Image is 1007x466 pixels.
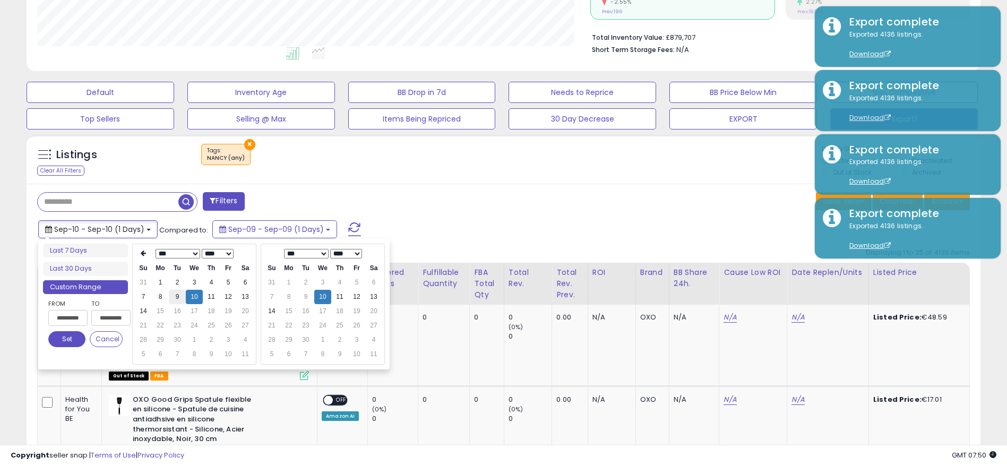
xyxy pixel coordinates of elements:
[849,49,891,58] a: Download
[509,267,547,289] div: Total Rev.
[203,290,220,304] td: 11
[348,333,365,347] td: 3
[841,14,993,30] div: Export complete
[724,312,736,323] a: N/A
[640,267,665,278] div: Brand
[474,395,496,404] div: 0
[509,82,656,103] button: Needs to Reprice
[331,261,348,275] th: Th
[150,372,168,381] span: FBA
[280,318,297,333] td: 22
[841,206,993,221] div: Export complete
[152,304,169,318] td: 15
[348,108,496,130] button: Items Being Repriced
[169,275,186,290] td: 2
[331,275,348,290] td: 4
[372,332,418,341] div: 0
[873,395,961,404] div: €17.01
[297,333,314,347] td: 30
[322,411,359,421] div: Amazon AI
[133,395,262,447] b: OXO Good Grips Spatule flexible en silicone - Spatule de cuisine antiadhsive en silicone thermors...
[186,261,203,275] th: We
[556,313,579,322] div: 0.00
[280,304,297,318] td: 15
[509,332,552,341] div: 0
[48,331,85,347] button: Set
[228,224,324,235] span: Sep-09 - Sep-09 (1 Days)
[423,395,461,404] div: 0
[791,312,804,323] a: N/A
[331,304,348,318] td: 18
[109,395,130,416] img: 21tTehXNIVL._SL40_.jpg
[43,262,128,276] li: Last 30 Days
[27,82,174,103] button: Default
[348,82,496,103] button: BB Drop in 7d
[186,318,203,333] td: 24
[314,318,331,333] td: 24
[297,347,314,361] td: 7
[592,395,627,404] div: N/A
[314,333,331,347] td: 1
[348,347,365,361] td: 10
[592,313,627,322] div: N/A
[280,333,297,347] td: 29
[263,333,280,347] td: 28
[841,221,993,251] div: Exported 4136 listings.
[135,290,152,304] td: 7
[169,261,186,275] th: Tu
[135,318,152,333] td: 21
[203,192,244,211] button: Filters
[203,318,220,333] td: 25
[331,333,348,347] td: 2
[43,280,128,295] li: Custom Range
[640,313,661,322] div: OXO
[237,261,254,275] th: Sa
[314,290,331,304] td: 10
[372,267,414,289] div: Ordered Items
[169,304,186,318] td: 16
[109,372,149,381] span: All listings that are currently out of stock and unavailable for purchase on Amazon
[372,405,387,413] small: (0%)
[37,166,84,176] div: Clear All Filters
[135,333,152,347] td: 28
[841,142,993,158] div: Export complete
[873,267,965,278] div: Listed Price
[333,395,350,404] span: OFF
[314,347,331,361] td: 8
[952,450,996,460] span: 2025-09-14 07:50 GMT
[873,313,961,322] div: €48.59
[186,333,203,347] td: 1
[263,275,280,290] td: 31
[220,261,237,275] th: Fr
[186,290,203,304] td: 10
[348,261,365,275] th: Fr
[297,290,314,304] td: 9
[674,313,711,322] div: N/A
[27,108,174,130] button: Top Sellers
[91,450,136,460] a: Terms of Use
[474,267,500,300] div: FBA Total Qty
[724,394,736,405] a: N/A
[314,261,331,275] th: We
[365,318,382,333] td: 27
[169,347,186,361] td: 7
[841,93,993,123] div: Exported 4136 listings.
[263,290,280,304] td: 7
[207,146,245,162] span: Tags :
[348,290,365,304] td: 12
[187,108,335,130] button: Selling @ Max
[509,108,656,130] button: 30 Day Decrease
[280,261,297,275] th: Mo
[348,318,365,333] td: 26
[263,304,280,318] td: 14
[314,304,331,318] td: 17
[237,275,254,290] td: 6
[54,224,144,235] span: Sep-10 - Sep-10 (1 Days)
[56,148,97,162] h5: Listings
[186,304,203,318] td: 17
[509,313,552,322] div: 0
[676,45,689,55] span: N/A
[48,298,85,309] label: From
[152,318,169,333] td: 22
[791,394,804,405] a: N/A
